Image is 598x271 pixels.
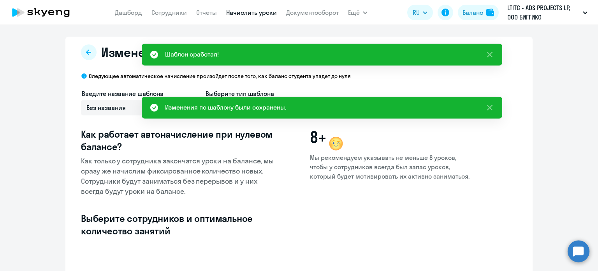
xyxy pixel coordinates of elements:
p: LTITC - ADS PROJECTS LP, ООО БИГГИКО [507,3,580,22]
div: Баланс [463,8,483,17]
h4: Выберите тип шаблона [206,89,438,98]
a: Отчеты [196,9,217,16]
img: balance [486,9,494,16]
span: 8+ [310,128,326,147]
a: Начислить уроки [226,9,277,16]
p: Как только у сотрудника закончатся уроки на балансе, мы сразу же начислим фиксированное количеств... [81,156,278,197]
button: Ещё [348,5,368,20]
button: Балансbalance [458,5,499,20]
img: wink [327,134,345,153]
p: Следующее автоматическое начисление произойдет после того, как баланс студента упадет до нуля [89,73,351,80]
span: Изменение шаблона [101,44,222,60]
span: Ещё [348,8,360,17]
a: Дашборд [115,9,142,16]
div: Изменения по шаблону были сохранены. [165,103,286,112]
a: Сотрудники [151,9,187,16]
div: Шаблон сработал! [165,50,219,59]
a: Документооборот [286,9,339,16]
button: LTITC - ADS PROJECTS LP, ООО БИГГИКО [503,3,591,22]
input: Без названия [81,100,193,115]
p: Мы рекомендуем указывать не меньше 8 уроков, чтобы у сотрудников всегда был запас уроков, который... [310,153,470,181]
h3: Как работает автоначисление при нулевом балансе? [81,128,278,153]
span: RU [413,8,420,17]
span: Введите название шаблона [82,90,164,97]
h3: Выберите сотрудников и оптимальное количество занятий [81,212,278,237]
button: RU [407,5,433,20]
